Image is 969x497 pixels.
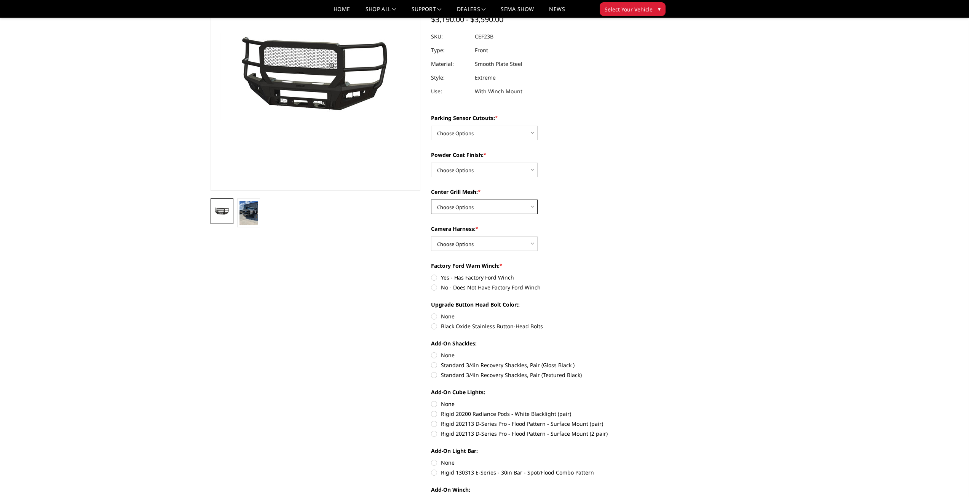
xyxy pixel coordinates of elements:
[457,6,486,18] a: Dealers
[366,6,396,18] a: shop all
[213,207,231,216] img: 2023-2025 Ford F250-350-A2 Series-Extreme Front Bumper (winch mount)
[431,459,641,467] label: None
[431,420,641,428] label: Rigid 202113 D-Series Pro - Flood Pattern - Surface Mount (pair)
[475,85,522,98] dd: With Winch Mount
[431,300,641,308] label: Upgrade Button Head Bolt Color::
[475,43,488,57] dd: Front
[431,262,641,270] label: Factory Ford Warn Winch:
[431,273,641,281] label: Yes - Has Factory Ford Winch
[431,57,469,71] dt: Material:
[431,71,469,85] dt: Style:
[658,5,661,13] span: ▾
[431,486,641,494] label: Add-On Winch:
[431,388,641,396] label: Add-On Cube Lights:
[475,71,496,85] dd: Extreme
[431,43,469,57] dt: Type:
[475,57,522,71] dd: Smooth Plate Steel
[605,5,653,13] span: Select Your Vehicle
[412,6,442,18] a: Support
[431,361,641,369] label: Standard 3/4in Recovery Shackles, Pair (Gloss Black )
[431,151,641,159] label: Powder Coat Finish:
[431,283,641,291] label: No - Does Not Have Factory Ford Winch
[431,14,503,24] span: $3,190.00 - $3,590.00
[501,6,534,18] a: SEMA Show
[431,30,469,43] dt: SKU:
[431,351,641,359] label: None
[431,114,641,122] label: Parking Sensor Cutouts:
[239,201,258,225] img: 2023-2025 Ford F250-350-A2 Series-Extreme Front Bumper (winch mount)
[475,30,493,43] dd: CEF23B
[431,410,641,418] label: Rigid 20200 Radiance Pods - White Blacklight (pair)
[334,6,350,18] a: Home
[431,225,641,233] label: Camera Harness:
[431,430,641,438] label: Rigid 202113 D-Series Pro - Flood Pattern - Surface Mount (2 pair)
[431,312,641,320] label: None
[600,2,666,16] button: Select Your Vehicle
[431,188,641,196] label: Center Grill Mesh:
[431,447,641,455] label: Add-On Light Bar:
[431,468,641,476] label: Rigid 130313 E-Series - 30in Bar - Spot/Flood Combo Pattern
[431,85,469,98] dt: Use:
[431,322,641,330] label: Black Oxide Stainless Button-Head Bolts
[431,371,641,379] label: Standard 3/4in Recovery Shackles, Pair (Textured Black)
[431,400,641,408] label: None
[431,339,641,347] label: Add-On Shackles:
[549,6,565,18] a: News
